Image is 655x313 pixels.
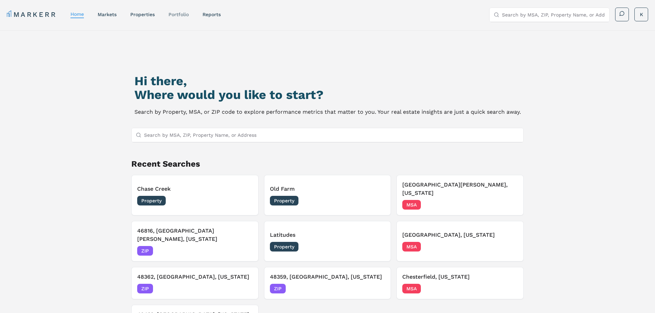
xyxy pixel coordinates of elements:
[7,10,57,19] a: MARKERR
[270,231,385,239] h3: Latitudes
[502,243,518,250] span: [DATE]
[634,8,648,21] button: K
[640,11,643,18] span: K
[137,273,253,281] h3: 48362, [GEOGRAPHIC_DATA], [US_STATE]
[137,185,253,193] h3: Chase Creek
[131,267,259,299] button: Remove 48362, Lake Orion, Michigan48362, [GEOGRAPHIC_DATA], [US_STATE]ZIP[DATE]
[237,247,253,254] span: [DATE]
[270,185,385,193] h3: Old Farm
[131,175,259,215] button: Remove Chase CreekChase CreekProperty[DATE]
[502,8,605,22] input: Search by MSA, ZIP, Property Name, or Address
[264,221,391,261] button: Remove LatitudesLatitudesProperty[DATE]
[402,200,421,210] span: MSA
[370,243,385,250] span: [DATE]
[137,284,153,293] span: ZIP
[502,285,518,292] span: [DATE]
[131,158,524,169] h2: Recent Searches
[270,284,286,293] span: ZIP
[168,12,189,17] a: Portfolio
[502,201,518,208] span: [DATE]
[203,12,221,17] a: reports
[402,181,518,197] h3: [GEOGRAPHIC_DATA][PERSON_NAME], [US_STATE]
[270,242,298,251] span: Property
[237,285,253,292] span: [DATE]
[402,242,421,251] span: MSA
[98,12,117,17] a: markets
[370,197,385,204] span: [DATE]
[396,221,524,261] button: Remove Brandon, Florida[GEOGRAPHIC_DATA], [US_STATE]MSA[DATE]
[270,273,385,281] h3: 48359, [GEOGRAPHIC_DATA], [US_STATE]
[402,284,421,293] span: MSA
[131,221,259,261] button: Remove 46816, Fort Wayne, Indiana46816, [GEOGRAPHIC_DATA][PERSON_NAME], [US_STATE]ZIP[DATE]
[396,175,524,215] button: Remove Fort Wayne, Indiana[GEOGRAPHIC_DATA][PERSON_NAME], [US_STATE]MSA[DATE]
[134,88,521,102] h2: Where would you like to start?
[370,285,385,292] span: [DATE]
[134,107,521,117] p: Search by Property, MSA, or ZIP code to explore performance metrics that matter to you. Your real...
[137,246,153,256] span: ZIP
[134,74,521,88] h1: Hi there,
[130,12,155,17] a: properties
[144,128,520,142] input: Search by MSA, ZIP, Property Name, or Address
[396,267,524,299] button: Remove Chesterfield, VirginiaChesterfield, [US_STATE]MSA[DATE]
[237,197,253,204] span: [DATE]
[264,175,391,215] button: Remove Old FarmOld FarmProperty[DATE]
[137,227,253,243] h3: 46816, [GEOGRAPHIC_DATA][PERSON_NAME], [US_STATE]
[137,196,166,205] span: Property
[264,267,391,299] button: Remove 48359, Lake Orion, Michigan48359, [GEOGRAPHIC_DATA], [US_STATE]ZIP[DATE]
[270,196,298,205] span: Property
[70,11,84,17] a: home
[402,273,518,281] h3: Chesterfield, [US_STATE]
[402,231,518,239] h3: [GEOGRAPHIC_DATA], [US_STATE]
